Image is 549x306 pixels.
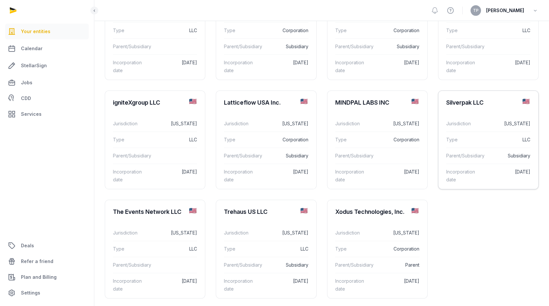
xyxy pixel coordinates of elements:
a: Calendar [5,41,89,56]
dt: Parent/Subsidiary [446,152,480,160]
dd: [DATE] [261,168,308,184]
dt: Parent/Subsidiary [113,43,147,51]
dt: Incorporation date [113,277,145,293]
button: TP [470,5,481,16]
a: Your entities [5,24,89,39]
a: Plan and Billing [5,269,89,285]
dd: [DATE] [261,277,308,293]
a: CDD [5,92,89,105]
div: The Events Network LLC [113,208,181,216]
dd: LLC [150,245,197,253]
dt: Incorporation date [335,59,367,74]
a: Refer a friend [5,254,89,269]
dd: Subsidiary [263,152,308,160]
a: Silverpak LLCJurisdiction[US_STATE]TypeLLCParent/SubsidiarySubsidiaryIncorporation date[DATE] [438,91,538,193]
dt: Parent/Subsidiary [224,43,258,51]
a: Jobs [5,75,89,91]
img: us.png [412,99,418,104]
dd: Corporation [261,136,308,144]
dt: Jurisdiction [335,120,367,128]
dd: Subsidiary [374,43,419,51]
dd: LLC [150,136,197,144]
dt: Jurisdiction [224,229,256,237]
dt: Parent/Subsidiary [335,152,369,160]
dt: Incorporation date [335,277,367,293]
div: Xodus Technologies, Inc. [335,208,405,216]
a: igniteXgroup LLCJurisdiction[US_STATE]TypeLLCParent/SubsidiaryIncorporation date[DATE] [105,91,205,193]
dt: Incorporation date [113,59,145,74]
a: StellarSign [5,58,89,73]
span: StellarSign [21,62,47,70]
dt: Incorporation date [335,168,367,184]
img: us.png [301,208,307,213]
dt: Jurisdiction [335,229,367,237]
dd: [US_STATE] [372,229,419,237]
dd: [US_STATE] [150,229,197,237]
span: Plan and Billing [21,273,57,281]
dt: Incorporation date [224,59,256,74]
dt: Type [446,27,478,34]
dd: [DATE] [483,168,530,184]
dd: Corporation [372,245,419,253]
dd: Subsidiary [263,43,308,51]
dd: Parent [374,261,419,269]
span: Settings [21,289,40,297]
dt: Parent/Subsidiary [224,261,258,269]
div: Silverpak LLC [446,99,484,107]
span: CDD [21,94,31,102]
dd: [DATE] [261,59,308,74]
dd: LLC [150,27,197,34]
dd: [DATE] [150,168,197,184]
dt: Jurisdiction [113,229,145,237]
dd: [DATE] [372,277,419,293]
dd: Subsidiary [485,152,530,160]
a: Services [5,106,89,122]
iframe: Chat Widget [431,230,549,306]
div: igniteXgroup LLC [113,99,160,107]
dt: Jurisdiction [224,120,256,128]
dd: Corporation [372,27,419,34]
dt: Jurisdiction [446,120,478,128]
dt: Parent/Subsidiary [224,152,258,160]
span: [PERSON_NAME] [486,7,524,14]
dd: Subsidiary [263,261,308,269]
dd: LLC [261,245,308,253]
dd: LLC [483,136,530,144]
div: MINDPAL LABS INC [335,99,389,107]
dt: Parent/Subsidiary [113,261,147,269]
span: Services [21,110,42,118]
img: us.png [301,99,307,104]
dd: Corporation [372,136,419,144]
img: us.png [189,99,196,104]
dd: LLC [483,27,530,34]
img: us.png [412,208,418,213]
a: Settings [5,285,89,301]
dd: [DATE] [150,277,197,293]
dt: Type [335,245,367,253]
dt: Type [113,136,145,144]
a: Latticeflow USA Inc.Jurisdiction[US_STATE]TypeCorporationParent/SubsidiarySubsidiaryIncorporation... [216,91,316,193]
img: us.png [189,208,196,213]
dd: [US_STATE] [483,120,530,128]
dd: [DATE] [483,59,530,74]
a: MINDPAL LABS INCJurisdiction[US_STATE]TypeCorporationParent/SubsidiaryIncorporation date[DATE] [327,91,427,193]
span: Your entities [21,28,50,35]
dt: Incorporation date [446,168,478,184]
span: Jobs [21,79,32,87]
span: Refer a friend [21,257,53,265]
dt: Incorporation date [224,168,256,184]
dd: [DATE] [150,59,197,74]
dt: Type [113,27,145,34]
dt: Type [224,27,256,34]
dt: Type [113,245,145,253]
dt: Type [446,136,478,144]
div: Latticeflow USA Inc. [224,99,281,107]
dt: Type [335,136,367,144]
dd: [DATE] [372,59,419,74]
dd: [US_STATE] [261,229,308,237]
a: Trehaus US LLCJurisdiction[US_STATE]TypeLLCParent/SubsidiarySubsidiaryIncorporation date[DATE] [216,200,316,302]
dt: Incorporation date [113,168,145,184]
dt: Parent/Subsidiary [446,43,480,51]
dt: Type [335,27,367,34]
